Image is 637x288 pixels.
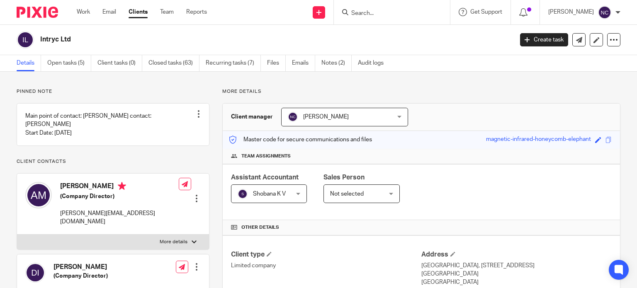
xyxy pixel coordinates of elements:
p: More details [160,239,187,245]
span: Other details [241,224,279,231]
h5: (Company Director) [60,192,179,201]
p: [PERSON_NAME][EMAIL_ADDRESS][DOMAIN_NAME] [60,209,179,226]
a: Work [77,8,90,16]
a: Team [160,8,174,16]
a: Details [17,55,41,71]
span: Not selected [330,191,364,197]
a: Notes (2) [321,55,352,71]
span: Team assignments [241,153,291,160]
span: Sales Person [323,174,365,181]
p: [GEOGRAPHIC_DATA], [STREET_ADDRESS] [421,261,612,270]
img: Pixie [17,7,58,18]
span: [PERSON_NAME] [303,114,349,120]
span: Shobana K V [253,191,286,197]
a: Emails [292,55,315,71]
h2: Intryc Ltd [40,35,414,44]
div: magnetic-infrared-honeycomb-elephant [486,135,591,145]
img: svg%3E [17,31,34,48]
a: Reports [186,8,207,16]
h3: Client manager [231,113,273,121]
a: Audit logs [358,55,390,71]
i: Primary [118,182,126,190]
a: Create task [520,33,568,46]
p: Pinned note [17,88,209,95]
a: Email [102,8,116,16]
a: Recurring tasks (7) [206,55,261,71]
img: svg%3E [238,189,248,199]
a: Closed tasks (63) [148,55,199,71]
input: Search [350,10,425,17]
h4: Client type [231,250,421,259]
p: Limited company [231,261,421,270]
span: Assistant Accountant [231,174,299,181]
p: [PERSON_NAME] [548,8,594,16]
h5: (Company Director) [53,272,108,280]
p: Master code for secure communications and files [229,136,372,144]
img: svg%3E [598,6,611,19]
a: Client tasks (0) [97,55,142,71]
p: Client contacts [17,158,209,165]
h4: [PERSON_NAME] [60,182,179,192]
a: Clients [129,8,148,16]
a: Files [267,55,286,71]
h4: Address [421,250,612,259]
img: svg%3E [25,263,45,283]
p: [GEOGRAPHIC_DATA] [421,270,612,278]
h4: [PERSON_NAME] [53,263,108,271]
img: svg%3E [25,182,52,208]
p: [GEOGRAPHIC_DATA] [421,278,612,286]
img: svg%3E [288,112,298,122]
span: Get Support [470,9,502,15]
a: Open tasks (5) [47,55,91,71]
p: More details [222,88,620,95]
